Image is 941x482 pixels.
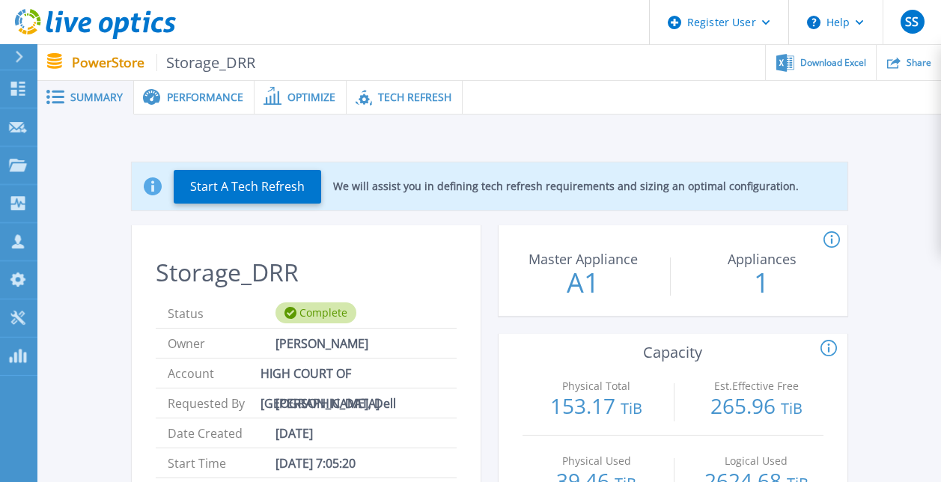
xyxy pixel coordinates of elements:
[275,302,356,323] div: Complete
[499,269,667,296] p: A1
[907,58,931,67] span: Share
[503,252,663,266] p: Master Appliance
[72,54,256,71] p: PowerStore
[533,381,660,391] p: Physical Total
[689,395,823,419] p: 265.96
[168,359,261,388] span: Account
[530,395,664,419] p: 153.17
[333,180,799,192] p: We will assist you in defining tech refresh requirements and sizing an optimal configuration.
[275,418,313,448] span: [DATE]
[905,16,919,28] span: SS
[781,398,803,418] span: TiB
[533,456,660,466] p: Physical Used
[168,448,275,478] span: Start Time
[70,92,123,103] span: Summary
[275,329,368,358] span: [PERSON_NAME]
[156,54,256,71] span: Storage_DRR
[275,388,396,418] span: [PERSON_NAME], Dell
[168,388,275,418] span: Requested By
[287,92,335,103] span: Optimize
[800,58,866,67] span: Download Excel
[168,329,275,358] span: Owner
[275,448,356,478] span: [DATE] 7:05:20
[156,259,457,287] h2: Storage_DRR
[678,269,846,296] p: 1
[168,299,275,328] span: Status
[167,92,243,103] span: Performance
[378,92,451,103] span: Tech Refresh
[682,252,842,266] p: Appliances
[693,456,820,466] p: Logical Used
[168,418,275,448] span: Date Created
[693,381,820,391] p: Est.Effective Free
[621,398,642,418] span: TiB
[174,170,321,204] button: Start A Tech Refresh
[261,359,445,388] span: HIGH COURT OF [GEOGRAPHIC_DATA]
